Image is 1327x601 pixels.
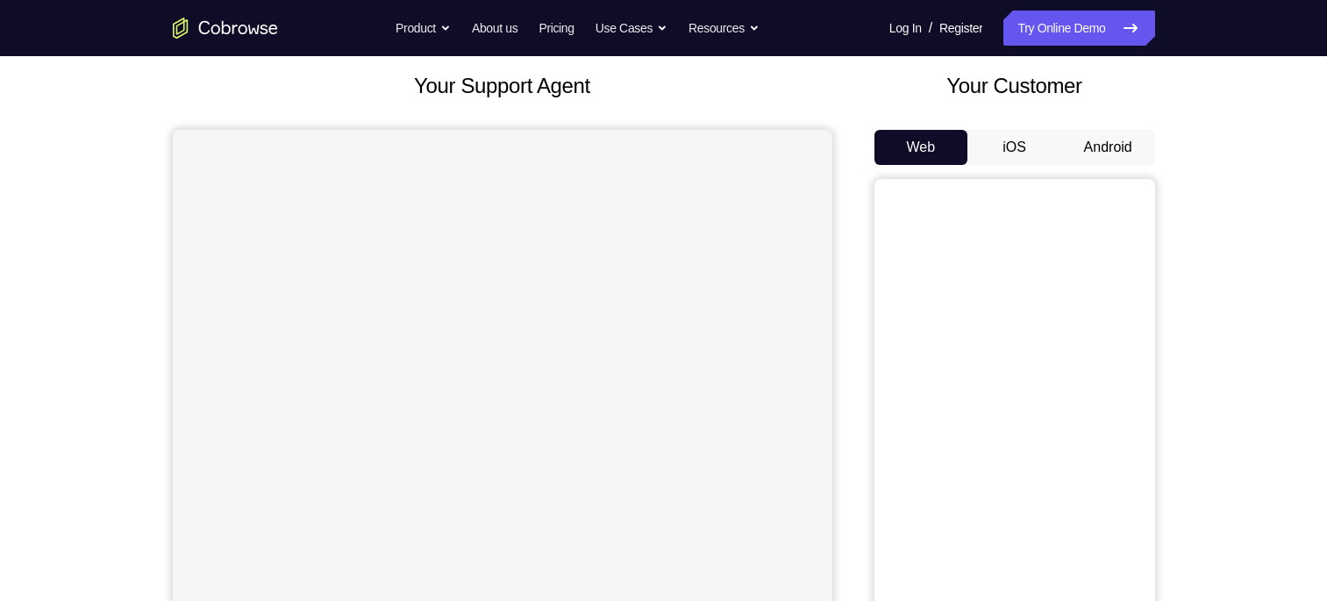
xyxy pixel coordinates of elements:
[967,130,1061,165] button: iOS
[874,130,968,165] button: Web
[1061,130,1155,165] button: Android
[688,11,760,46] button: Resources
[874,70,1155,102] h2: Your Customer
[173,18,278,39] a: Go to the home page
[929,18,932,39] span: /
[173,70,832,102] h2: Your Support Agent
[1003,11,1154,46] a: Try Online Demo
[472,11,517,46] a: About us
[939,11,982,46] a: Register
[539,11,574,46] a: Pricing
[396,11,451,46] button: Product
[596,11,667,46] button: Use Cases
[889,11,922,46] a: Log In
